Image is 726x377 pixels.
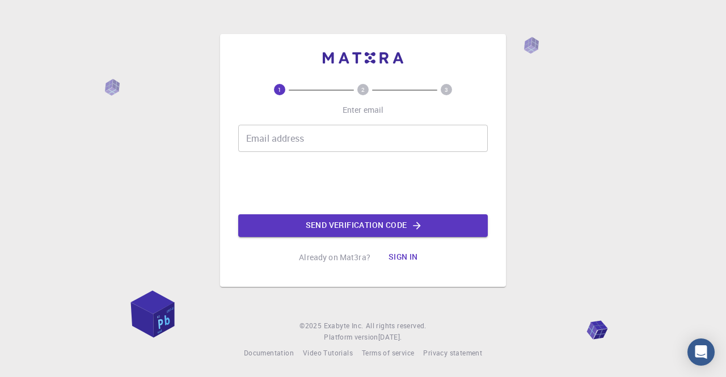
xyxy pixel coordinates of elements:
[366,320,427,332] span: All rights reserved.
[343,104,384,116] p: Enter email
[299,252,370,263] p: Already on Mat3ra?
[277,161,449,205] iframe: reCAPTCHA
[303,348,353,357] span: Video Tutorials
[378,332,402,343] a: [DATE].
[238,214,488,237] button: Send verification code
[244,348,294,359] a: Documentation
[324,320,364,332] a: Exabyte Inc.
[278,86,281,94] text: 1
[361,86,365,94] text: 2
[324,332,378,343] span: Platform version
[378,332,402,341] span: [DATE] .
[379,246,427,269] button: Sign in
[445,86,448,94] text: 3
[324,321,364,330] span: Exabyte Inc.
[423,348,482,359] a: Privacy statement
[687,338,715,366] div: Open Intercom Messenger
[299,320,323,332] span: © 2025
[423,348,482,357] span: Privacy statement
[303,348,353,359] a: Video Tutorials
[362,348,414,359] a: Terms of service
[362,348,414,357] span: Terms of service
[244,348,294,357] span: Documentation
